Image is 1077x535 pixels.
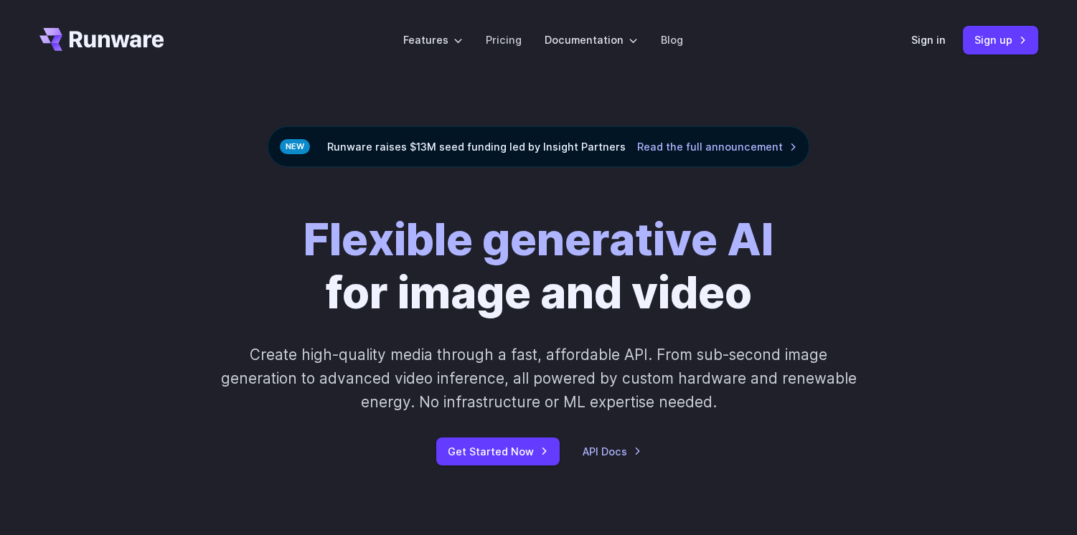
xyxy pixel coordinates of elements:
a: Get Started Now [436,437,560,465]
a: Blog [661,32,683,48]
a: Pricing [486,32,522,48]
a: Go to / [39,28,164,51]
label: Documentation [545,32,638,48]
label: Features [403,32,463,48]
strong: Flexible generative AI [304,212,773,266]
a: Sign in [911,32,946,48]
a: API Docs [583,443,641,460]
a: Read the full announcement [637,138,797,155]
p: Create high-quality media through a fast, affordable API. From sub-second image generation to adv... [219,343,858,415]
h1: for image and video [304,213,773,320]
div: Runware raises $13M seed funding led by Insight Partners [268,126,809,167]
a: Sign up [963,26,1038,54]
